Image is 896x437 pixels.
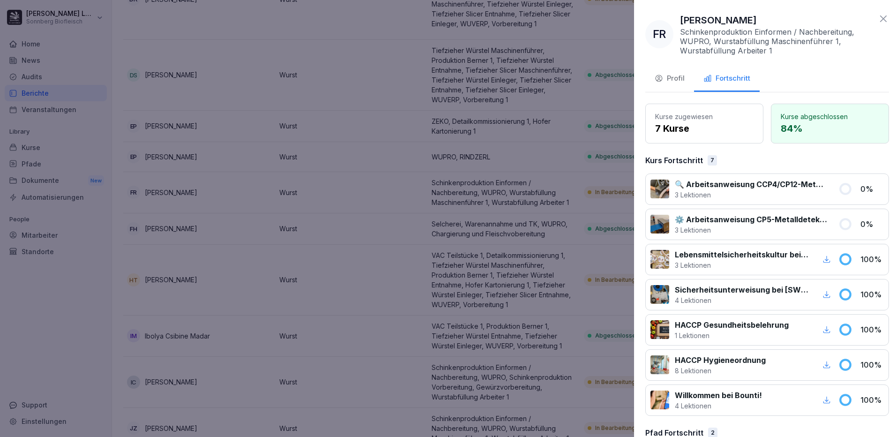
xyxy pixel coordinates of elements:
p: Sicherheitsunterweisung bei [SWIFT_CODE] [675,284,809,295]
p: 3 Lektionen [675,225,827,235]
p: 1 Lektionen [675,331,789,340]
div: Fortschritt [703,73,750,84]
button: Fortschritt [694,67,760,92]
p: ⚙️ Arbeitsanweisung CP5-Metalldetektion [675,214,827,225]
p: 100 % [860,254,884,265]
p: Lebensmittelsicherheitskultur bei [GEOGRAPHIC_DATA] [675,249,809,260]
p: 100 % [860,359,884,370]
div: 7 [708,155,717,166]
p: Schinkenproduktion Einformen / Nachbereitung, WUPRO, Wurstabfüllung Maschinenführer 1, Wurstabfül... [680,27,873,55]
p: 100 % [860,324,884,335]
button: Profil [645,67,694,92]
p: 7 Kurse [655,121,754,136]
p: 0 % [860,183,884,195]
p: 84 % [781,121,879,136]
p: [PERSON_NAME] [680,13,757,27]
p: Kurs Fortschritt [645,155,703,166]
p: 4 Lektionen [675,295,809,305]
p: 8 Lektionen [675,366,766,376]
p: 100 % [860,394,884,406]
p: 100 % [860,289,884,300]
p: 3 Lektionen [675,260,809,270]
p: 0 % [860,218,884,230]
p: 🔍 Arbeitsanweisung CCP4/CP12-Metalldetektion Füller [675,179,827,190]
p: Willkommen bei Bounti! [675,390,762,401]
p: HACCP Hygieneordnung [675,354,766,366]
p: Kurse abgeschlossen [781,112,879,121]
div: FR [645,20,673,48]
div: Profil [655,73,685,84]
p: Kurse zugewiesen [655,112,754,121]
p: 4 Lektionen [675,401,762,411]
p: HACCP Gesundheitsbelehrung [675,319,789,331]
p: 3 Lektionen [675,190,827,200]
